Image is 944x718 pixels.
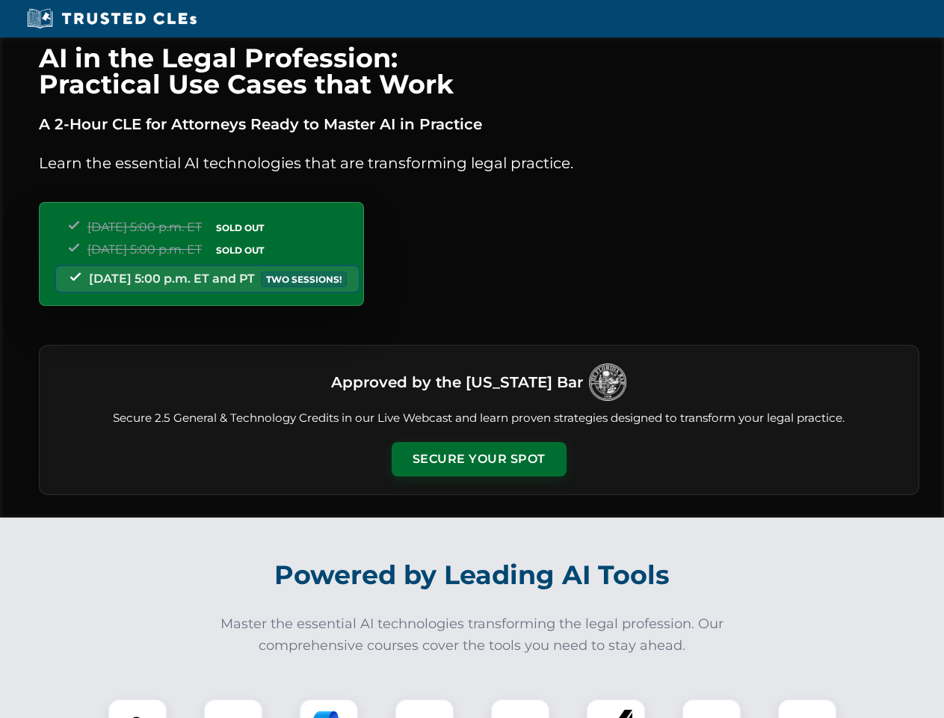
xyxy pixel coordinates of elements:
span: SOLD OUT [211,242,269,258]
p: Secure 2.5 General & Technology Credits in our Live Webcast and learn proven strategies designed ... [58,410,901,427]
img: Trusted CLEs [22,7,201,30]
h2: Powered by Leading AI Tools [58,549,886,601]
span: [DATE] 5:00 p.m. ET [87,220,202,234]
img: Logo [589,363,626,401]
h3: Approved by the [US_STATE] Bar [331,369,583,396]
h1: AI in the Legal Profession: Practical Use Cases that Work [39,45,919,97]
p: Learn the essential AI technologies that are transforming legal practice. [39,151,919,175]
p: A 2-Hour CLE for Attorneys Ready to Master AI in Practice [39,112,919,136]
button: Secure Your Spot [392,442,567,476]
span: SOLD OUT [211,220,269,236]
span: [DATE] 5:00 p.m. ET [87,242,202,257]
p: Master the essential AI technologies transforming the legal profession. Our comprehensive courses... [211,613,734,657]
